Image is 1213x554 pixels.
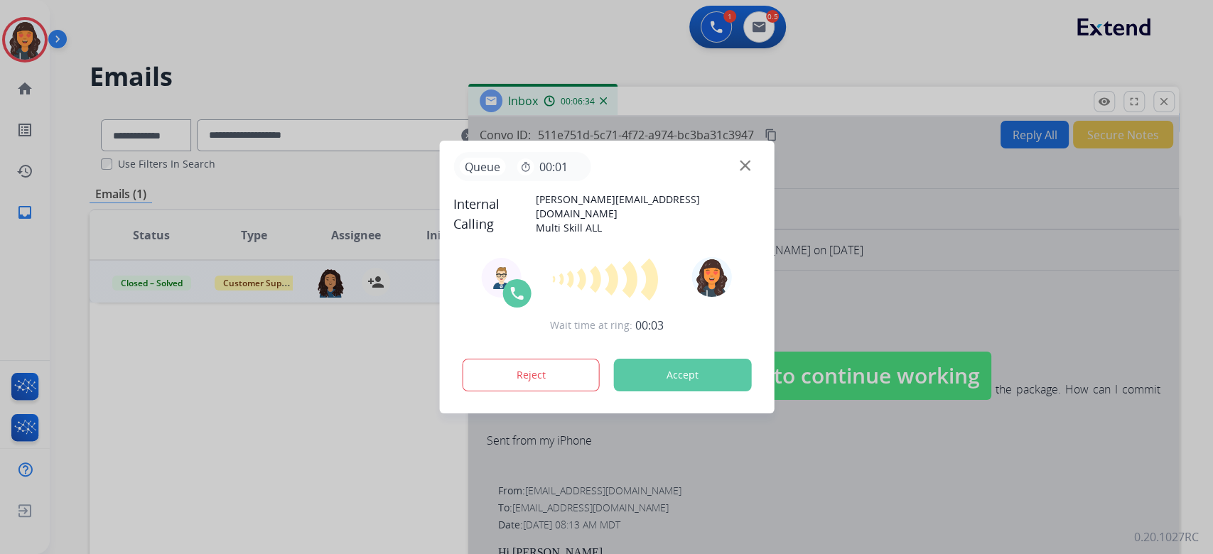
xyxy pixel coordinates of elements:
[536,192,760,221] p: [PERSON_NAME][EMAIL_ADDRESS][DOMAIN_NAME]
[613,359,751,391] button: Accept
[508,285,525,302] img: call-icon
[539,158,568,175] span: 00:01
[519,161,531,173] mat-icon: timer
[550,318,632,332] span: Wait time at ring:
[692,257,732,297] img: avatar
[490,266,512,289] img: agent-avatar
[740,161,750,171] img: close-button
[453,194,536,234] span: Internal Calling
[635,317,664,334] span: 00:03
[462,359,600,391] button: Reject
[459,158,505,175] p: Queue
[1134,528,1199,545] p: 0.20.1027RC
[536,221,760,235] p: Multi Skill ALL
